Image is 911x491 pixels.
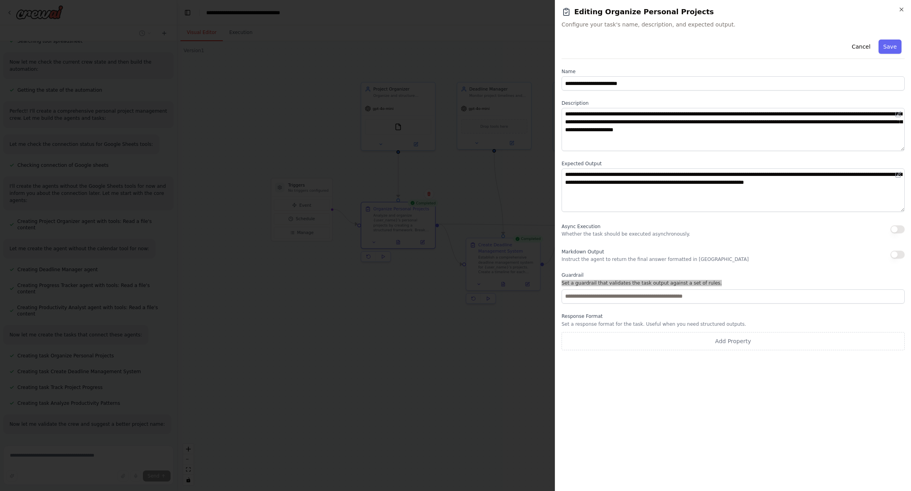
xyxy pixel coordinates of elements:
[562,100,905,106] label: Description
[562,313,905,319] label: Response Format
[562,332,905,350] button: Add Property
[562,231,690,237] p: Whether the task should be executed asynchronously.
[562,321,905,327] p: Set a response format for the task. Useful when you need structured outputs.
[562,21,905,28] span: Configure your task's name, description, and expected output.
[562,256,749,262] p: Instruct the agent to return the final answer formatted in [GEOGRAPHIC_DATA]
[894,170,903,179] button: Open in editor
[562,224,600,229] span: Async Execution
[562,161,905,167] label: Expected Output
[562,249,604,255] span: Markdown Output
[847,40,875,54] button: Cancel
[562,6,905,17] h2: Editing Organize Personal Projects
[894,110,903,119] button: Open in editor
[879,40,902,54] button: Save
[562,272,905,278] label: Guardrail
[562,68,905,75] label: Name
[562,280,905,286] p: Set a guardrail that validates the task output against a set of rules.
